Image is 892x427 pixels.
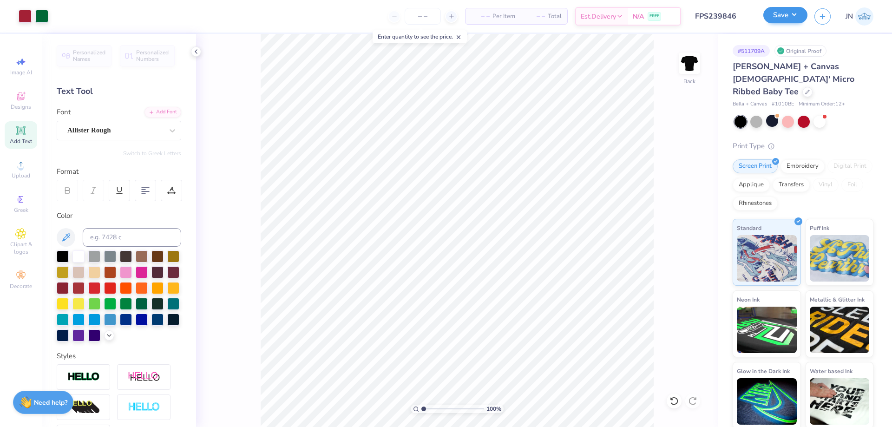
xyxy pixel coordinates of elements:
input: e.g. 7428 c [83,228,181,247]
img: Neon Ink [737,307,797,353]
span: Neon Ink [737,295,760,304]
div: Rhinestones [733,197,778,210]
span: N/A [633,12,644,21]
button: Switch to Greek Letters [123,150,181,157]
img: 3d Illusion [67,400,100,415]
div: Foil [841,178,863,192]
div: Original Proof [774,45,826,57]
div: Color [57,210,181,221]
img: Puff Ink [810,235,870,282]
div: Add Font [144,107,181,118]
img: Jacky Noya [855,7,873,26]
div: Digital Print [827,159,872,173]
img: Negative Space [128,402,160,413]
span: Standard [737,223,761,233]
div: Format [57,166,182,177]
span: Est. Delivery [581,12,616,21]
span: Greek [14,206,28,214]
div: Screen Print [733,159,778,173]
input: – – [405,8,441,25]
span: Glow in the Dark Ink [737,366,790,376]
img: Back [680,54,699,72]
span: – – [471,12,490,21]
span: 100 % [486,405,501,413]
div: Vinyl [813,178,839,192]
span: – – [526,12,545,21]
div: Styles [57,351,181,361]
div: # 511709A [733,45,770,57]
span: Puff Ink [810,223,829,233]
span: Designs [11,103,31,111]
span: Image AI [10,69,32,76]
span: Add Text [10,138,32,145]
div: Transfers [773,178,810,192]
a: JN [846,7,873,26]
span: Minimum Order: 12 + [799,100,845,108]
img: Metallic & Glitter Ink [810,307,870,353]
span: Decorate [10,282,32,290]
div: Applique [733,178,770,192]
span: Total [548,12,562,21]
span: # 1010BE [772,100,794,108]
label: Font [57,107,71,118]
span: Bella + Canvas [733,100,767,108]
span: [PERSON_NAME] + Canvas [DEMOGRAPHIC_DATA]' Micro Ribbed Baby Tee [733,61,854,97]
img: Water based Ink [810,378,870,425]
div: Embroidery [780,159,825,173]
img: Standard [737,235,797,282]
span: Clipart & logos [5,241,37,256]
span: JN [846,11,853,22]
img: Glow in the Dark Ink [737,378,797,425]
input: Untitled Design [688,7,756,26]
div: Back [683,77,695,85]
span: Water based Ink [810,366,853,376]
div: Print Type [733,141,873,151]
strong: Need help? [34,398,67,407]
img: Stroke [67,372,100,382]
span: Personalized Numbers [136,49,169,62]
div: Enter quantity to see the price. [373,30,467,43]
img: Shadow [128,371,160,383]
span: Metallic & Glitter Ink [810,295,865,304]
span: Per Item [492,12,515,21]
span: Upload [12,172,30,179]
span: FREE [649,13,659,20]
button: Save [763,7,807,23]
span: Personalized Names [73,49,106,62]
div: Text Tool [57,85,181,98]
